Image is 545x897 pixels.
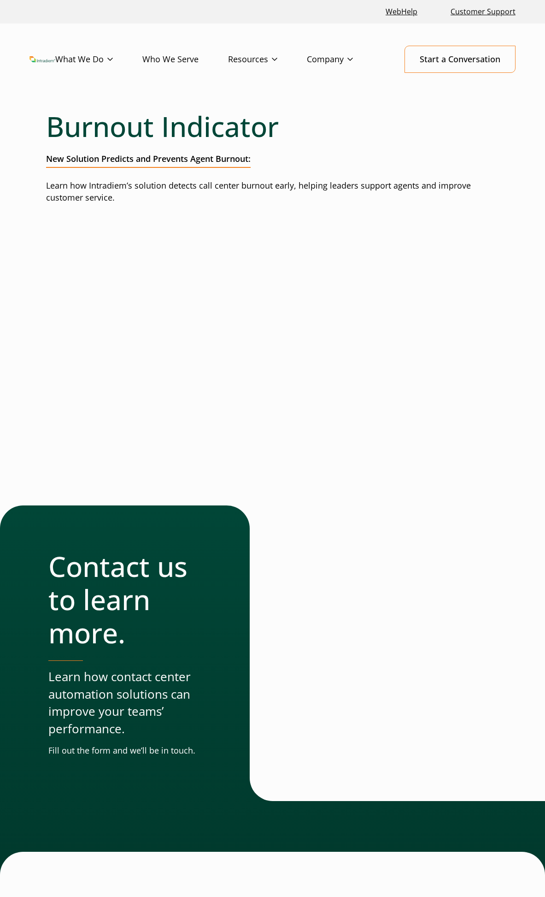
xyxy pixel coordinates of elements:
a: Link to homepage of Intradiem [29,56,55,63]
p: Learn how Intradiem’s solution detects call center burnout early, helping leaders support agents ... [46,180,499,204]
h1: Contact us to learn more. [48,550,213,649]
p: Learn how contact center automation solutions can improve your teams’ performance. [48,668,213,737]
h2: New Solution Predicts and Prevents Agent Burnout: [46,154,251,168]
a: Customer Support [447,2,519,22]
a: What We Do [55,46,142,73]
a: Who We Serve [142,46,228,73]
a: Link opens in a new window [382,2,421,22]
a: Resources [228,46,307,73]
img: Intradiem [29,56,55,63]
h1: Burnout Indicator [46,110,499,143]
a: Company [307,46,382,73]
a: Start a Conversation [404,46,516,73]
p: Fill out the form and we’ll be in touch. [48,745,213,757]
